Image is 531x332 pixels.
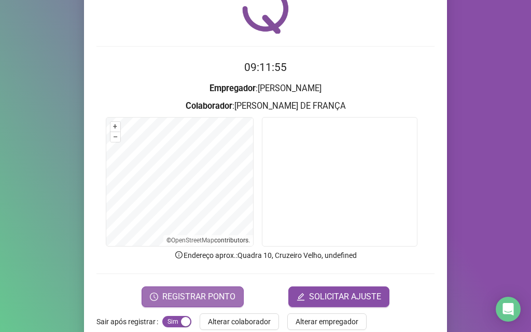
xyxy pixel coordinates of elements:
span: Alterar empregador [296,316,358,327]
strong: Empregador [209,83,256,93]
label: Sair após registrar [96,313,162,330]
p: Endereço aprox. : Quadra 10, Cruzeiro Velho, undefined [96,250,435,261]
time: 09:11:55 [244,61,287,74]
button: Alterar colaborador [200,313,279,330]
button: + [110,122,120,132]
h3: : [PERSON_NAME] DE FRANÇA [96,99,435,113]
li: © contributors. [166,237,250,244]
h3: : [PERSON_NAME] [96,82,435,95]
button: Alterar empregador [287,313,367,330]
span: clock-circle [150,293,158,301]
button: REGISTRAR PONTO [142,286,244,307]
button: – [110,132,120,142]
a: OpenStreetMap [171,237,214,244]
span: Alterar colaborador [208,316,271,327]
span: info-circle [174,250,184,259]
div: Open Intercom Messenger [496,297,521,322]
span: REGISTRAR PONTO [162,291,235,303]
span: edit [297,293,305,301]
strong: Colaborador [186,101,232,111]
span: SOLICITAR AJUSTE [309,291,381,303]
button: editSOLICITAR AJUSTE [288,286,389,307]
